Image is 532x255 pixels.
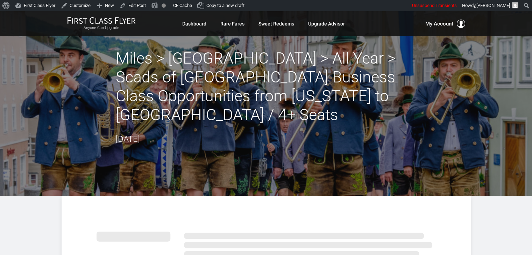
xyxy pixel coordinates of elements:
a: Upgrade Advisor [308,17,345,30]
a: Dashboard [182,17,206,30]
a: First Class FlyerAnyone Can Upgrade [67,17,136,31]
a: Sweet Redeems [258,17,294,30]
span: [PERSON_NAME] [476,3,510,8]
img: First Class Flyer [67,17,136,24]
a: Rare Fares [220,17,244,30]
h2: Miles > [GEOGRAPHIC_DATA] > All Year > Scads of [GEOGRAPHIC_DATA] Business Class Opportunities fr... [116,49,417,124]
span: Unsuspend Transients [412,3,457,8]
span: My Account [425,20,453,28]
small: Anyone Can Upgrade [67,25,136,30]
button: My Account [425,20,465,28]
time: [DATE] [116,134,140,144]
